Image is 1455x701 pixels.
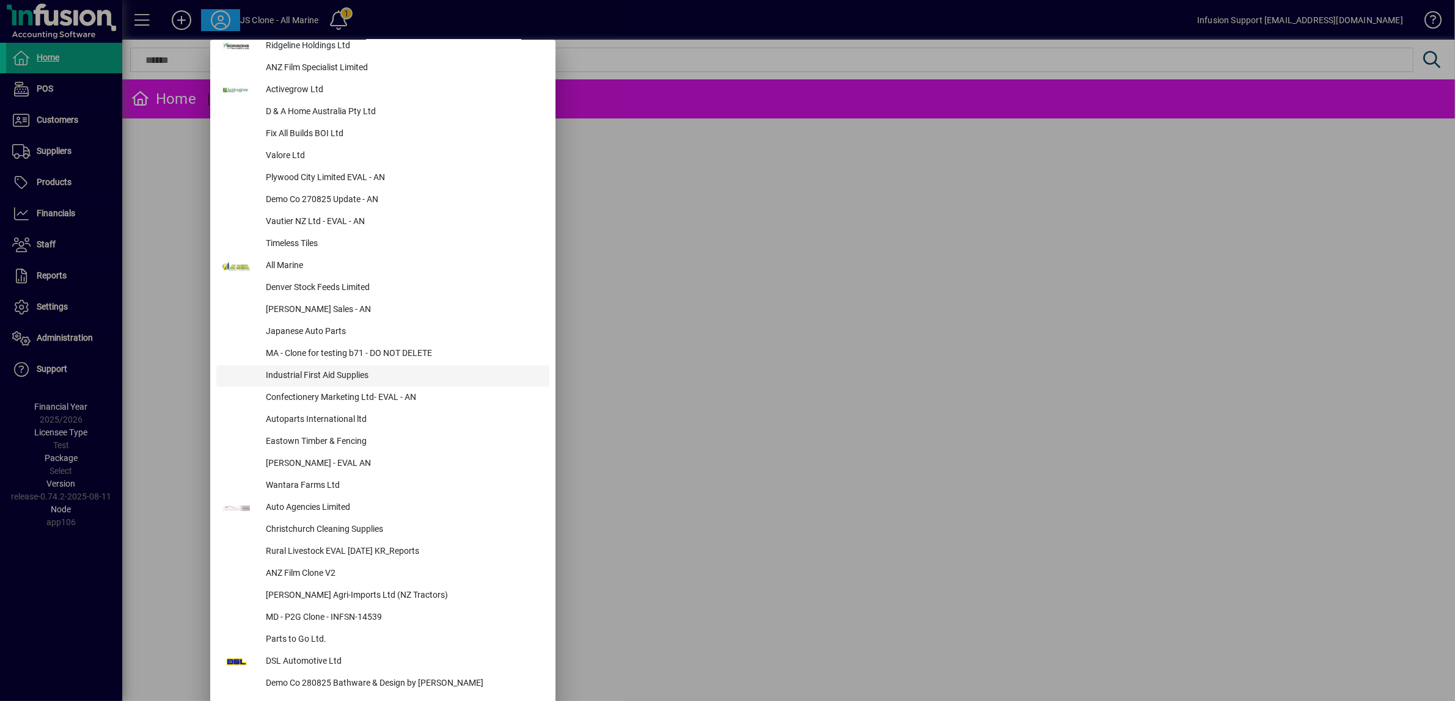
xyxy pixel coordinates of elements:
[256,101,549,123] div: D & A Home Australia Pty Ltd
[256,79,549,101] div: Activegrow Ltd
[216,519,549,541] button: Christchurch Cleaning Supplies
[216,673,549,695] button: Demo Co 280825 Bathware & Design by [PERSON_NAME]
[256,563,549,585] div: ANZ Film Clone V2
[256,211,549,233] div: Vautier NZ Ltd - EVAL - AN
[256,299,549,321] div: [PERSON_NAME] Sales - AN
[216,497,549,519] button: Auto Agencies Limited
[216,57,549,79] button: ANZ Film Specialist Limited
[256,519,549,541] div: Christchurch Cleaning Supplies
[256,35,549,57] div: Ridgeline Holdings Ltd
[256,651,549,673] div: DSL Automotive Ltd
[216,277,549,299] button: Denver Stock Feeds Limited
[256,365,549,387] div: Industrial First Aid Supplies
[216,101,549,123] button: D & A Home Australia Pty Ltd
[216,541,549,563] button: Rural Livestock EVAL [DATE] KR_Reports
[256,453,549,475] div: [PERSON_NAME] - EVAL AN
[256,123,549,145] div: Fix All Builds BOI Ltd
[216,189,549,211] button: Demo Co 270825 Update - AN
[216,607,549,629] button: MD - P2G Clone - INFSN-14539
[256,167,549,189] div: Plywood City Limited EVAL - AN
[216,35,549,57] button: Ridgeline Holdings Ltd
[216,233,549,255] button: Timeless Tiles
[256,321,549,343] div: Japanese Auto Parts
[216,651,549,673] button: DSL Automotive Ltd
[256,387,549,409] div: Confectionery Marketing Ltd- EVAL - AN
[256,57,549,79] div: ANZ Film Specialist Limited
[216,387,549,409] button: Confectionery Marketing Ltd- EVAL - AN
[216,563,549,585] button: ANZ Film Clone V2
[216,365,549,387] button: Industrial First Aid Supplies
[256,541,549,563] div: Rural Livestock EVAL [DATE] KR_Reports
[216,167,549,189] button: Plywood City Limited EVAL - AN
[216,255,549,277] button: All Marine
[256,233,549,255] div: Timeless Tiles
[216,453,549,475] button: [PERSON_NAME] - EVAL AN
[256,431,549,453] div: Eastown Timber & Fencing
[256,475,549,497] div: Wantara Farms Ltd
[256,189,549,211] div: Demo Co 270825 Update - AN
[216,409,549,431] button: Autoparts International ltd
[216,629,549,651] button: Parts to Go Ltd.
[256,145,549,167] div: Valore Ltd
[216,343,549,365] button: MA - Clone for testing b71 - DO NOT DELETE
[256,277,549,299] div: Denver Stock Feeds Limited
[256,343,549,365] div: MA - Clone for testing b71 - DO NOT DELETE
[256,629,549,651] div: Parts to Go Ltd.
[216,79,549,101] button: Activegrow Ltd
[256,585,549,607] div: [PERSON_NAME] Agri-Imports Ltd (NZ Tractors)
[216,431,549,453] button: Eastown Timber & Fencing
[216,211,549,233] button: Vautier NZ Ltd - EVAL - AN
[216,585,549,607] button: [PERSON_NAME] Agri-Imports Ltd (NZ Tractors)
[216,123,549,145] button: Fix All Builds BOI Ltd
[216,145,549,167] button: Valore Ltd
[256,607,549,629] div: MD - P2G Clone - INFSN-14539
[256,673,549,695] div: Demo Co 280825 Bathware & Design by [PERSON_NAME]
[216,299,549,321] button: [PERSON_NAME] Sales - AN
[216,475,549,497] button: Wantara Farms Ltd
[256,409,549,431] div: Autoparts International ltd
[216,321,549,343] button: Japanese Auto Parts
[256,255,549,277] div: All Marine
[256,497,549,519] div: Auto Agencies Limited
